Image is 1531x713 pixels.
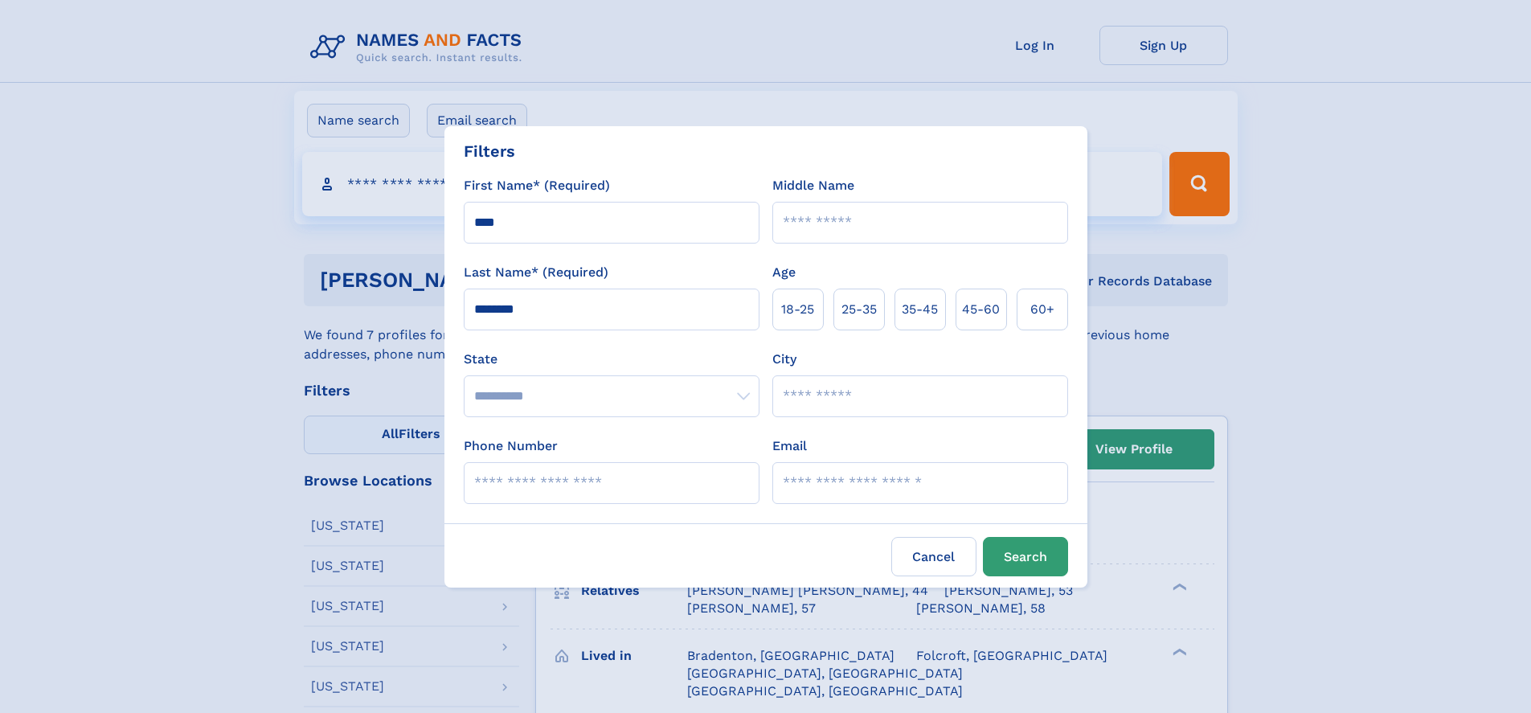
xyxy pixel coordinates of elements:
label: State [464,350,759,369]
label: Phone Number [464,436,558,456]
span: 60+ [1030,300,1054,319]
span: 45‑60 [962,300,1000,319]
label: City [772,350,796,369]
div: Filters [464,139,515,163]
label: Email [772,436,807,456]
label: First Name* (Required) [464,176,610,195]
span: 35‑45 [902,300,938,319]
label: Last Name* (Required) [464,263,608,282]
span: 18‑25 [781,300,814,319]
button: Search [983,537,1068,576]
label: Age [772,263,796,282]
span: 25‑35 [841,300,877,319]
label: Middle Name [772,176,854,195]
label: Cancel [891,537,976,576]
